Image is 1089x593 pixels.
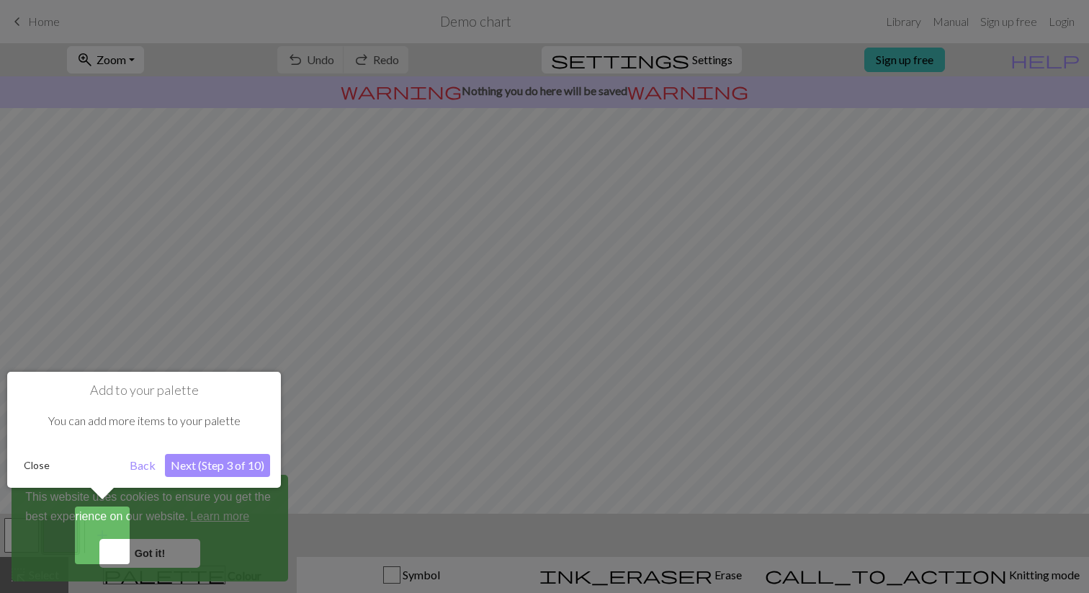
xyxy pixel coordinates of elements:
[18,383,270,398] h1: Add to your palette
[18,398,270,443] div: You can add more items to your palette
[18,455,55,476] button: Close
[7,372,281,488] div: Add to your palette
[124,454,161,477] button: Back
[165,454,270,477] button: Next (Step 3 of 10)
